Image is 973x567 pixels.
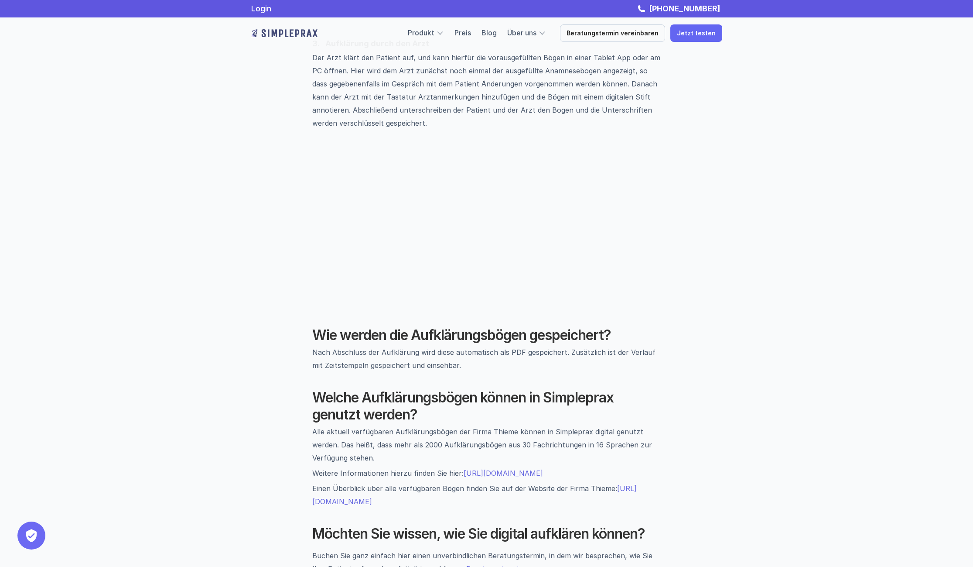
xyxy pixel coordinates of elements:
[567,30,659,37] p: Beratungstermin vereinbaren
[312,327,661,344] h2: Wie werden die Aufklärungsbögen gespeichert?
[507,28,536,37] a: Über uns
[464,469,543,478] a: [URL][DOMAIN_NAME]
[312,389,661,423] h2: Welche Aufklärungsbögen können in Simpleprax genutzt werden?
[251,4,271,13] a: Login
[647,4,722,13] a: [PHONE_NUMBER]
[481,28,497,37] a: Blog
[454,28,471,37] a: Preis
[408,28,434,37] a: Produkt
[677,30,716,37] p: Jetzt testen
[560,24,665,42] a: Beratungstermin vereinbaren
[312,425,661,464] p: Alle aktuell verfügbaren Aufklärungsbögen der Firma Thieme können in Simpleprax digital genutzt w...
[312,346,661,372] p: Nach Abschluss der Aufklärung wird diese automatisch als PDF gespeichert. Zusätzlich ist der Verl...
[312,467,661,480] p: Weitere Informationen hierzu finden Sie hier:
[670,24,722,42] a: Jetzt testen
[312,526,661,542] h2: Möchten Sie wissen, wie Sie digital aufklären können?
[312,482,661,508] p: Einen Überblick über alle verfügbaren Bögen finden Sie auf der Website der Firma Thieme:
[312,51,661,130] p: Der Arzt klärt den Patient auf, und kann hierfür die vorausgefüllten Bögen in einer Tablet App od...
[649,4,720,13] strong: [PHONE_NUMBER]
